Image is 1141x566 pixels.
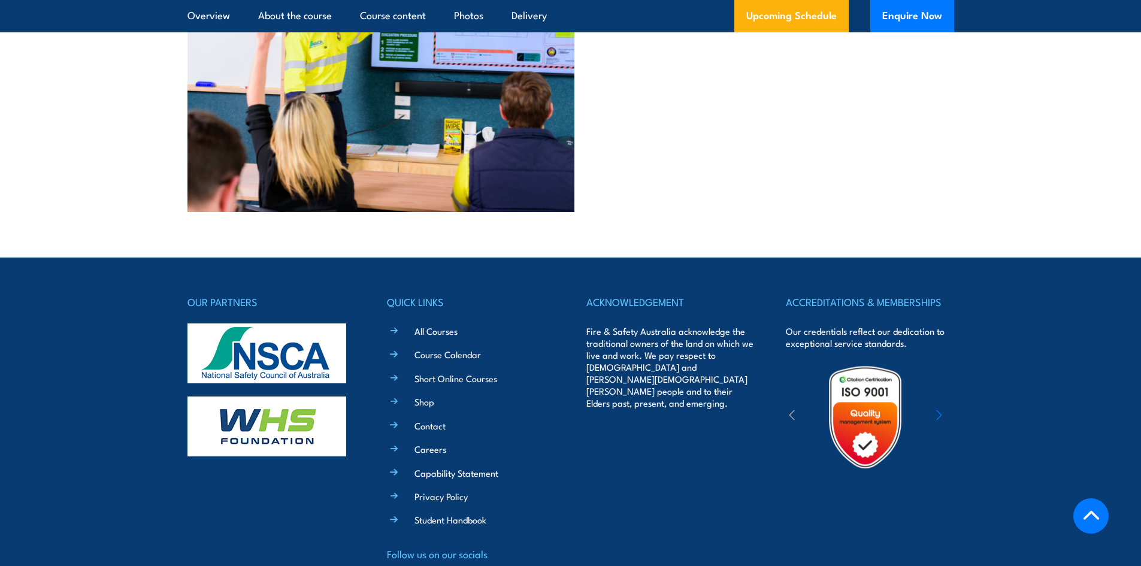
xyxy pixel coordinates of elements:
p: Our credentials reflect our dedication to exceptional service standards. [786,325,954,349]
h4: OUR PARTNERS [187,293,355,310]
a: Short Online Courses [414,372,497,385]
img: ewpa-logo [918,396,1022,438]
p: Fire & Safety Australia acknowledge the traditional owners of the land on which we live and work.... [586,325,754,409]
a: Student Handbook [414,513,486,526]
a: Careers [414,443,446,455]
a: Contact [414,419,446,432]
a: Privacy Policy [414,490,468,503]
a: Capability Statement [414,467,498,479]
h4: ACCREDITATIONS & MEMBERSHIPS [786,293,954,310]
h4: Follow us on our socials [387,546,555,562]
h4: QUICK LINKS [387,293,555,310]
a: Course Calendar [414,348,481,361]
a: All Courses [414,325,458,337]
h4: ACKNOWLEDGEMENT [586,293,754,310]
img: nsca-logo-footer [187,323,346,383]
img: whs-logo-footer [187,396,346,456]
a: Shop [414,395,434,408]
img: Untitled design (19) [813,365,918,470]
